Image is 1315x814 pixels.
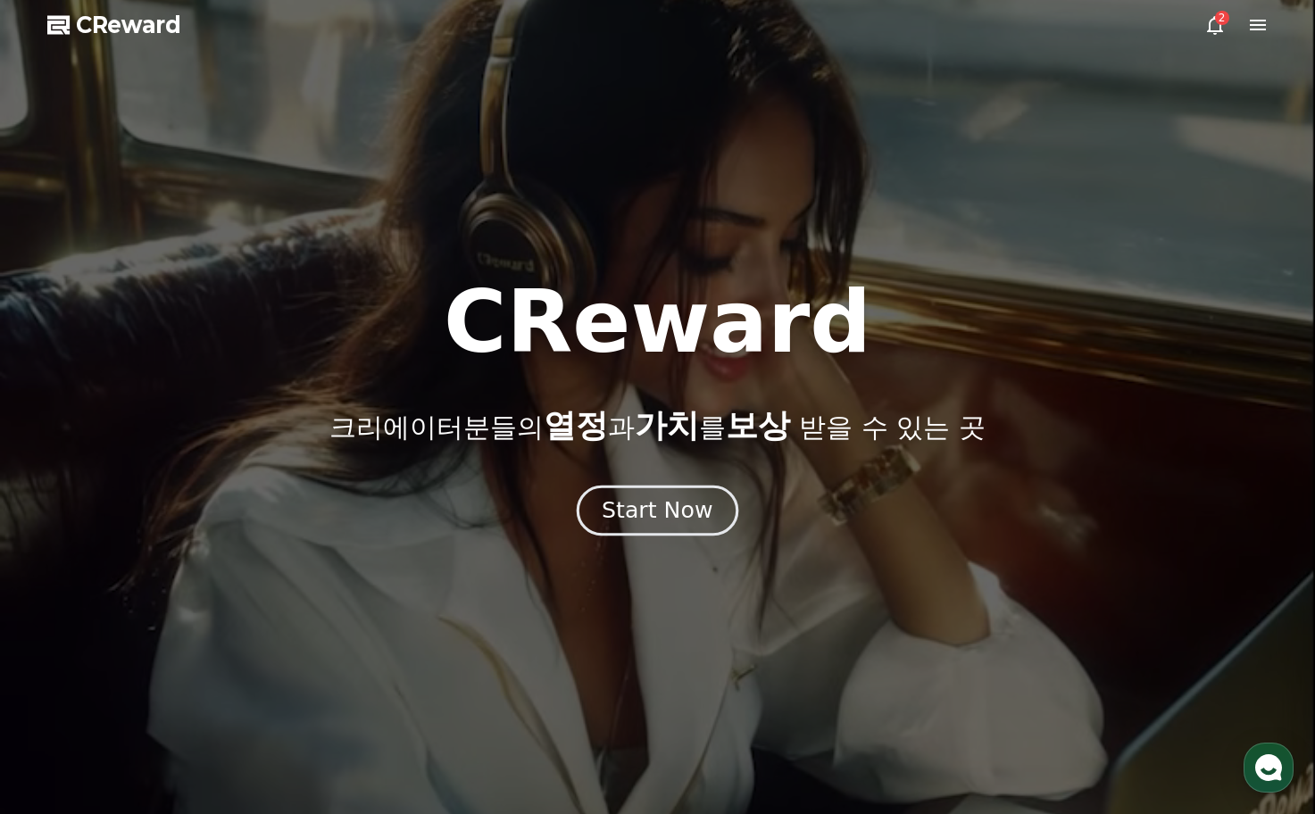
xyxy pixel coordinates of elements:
[329,408,985,444] p: 크리에이터분들의 과 를 받을 수 있는 곳
[230,566,343,610] a: 설정
[602,495,712,526] div: Start Now
[118,566,230,610] a: 대화
[544,407,608,444] span: 열정
[76,11,181,39] span: CReward
[5,566,118,610] a: 홈
[444,279,871,365] h1: CReward
[1204,14,1226,36] a: 2
[577,486,738,536] button: Start Now
[56,593,67,607] span: 홈
[726,407,790,444] span: 보상
[580,504,735,521] a: Start Now
[163,594,185,608] span: 대화
[635,407,699,444] span: 가치
[47,11,181,39] a: CReward
[276,593,297,607] span: 설정
[1215,11,1229,25] div: 2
